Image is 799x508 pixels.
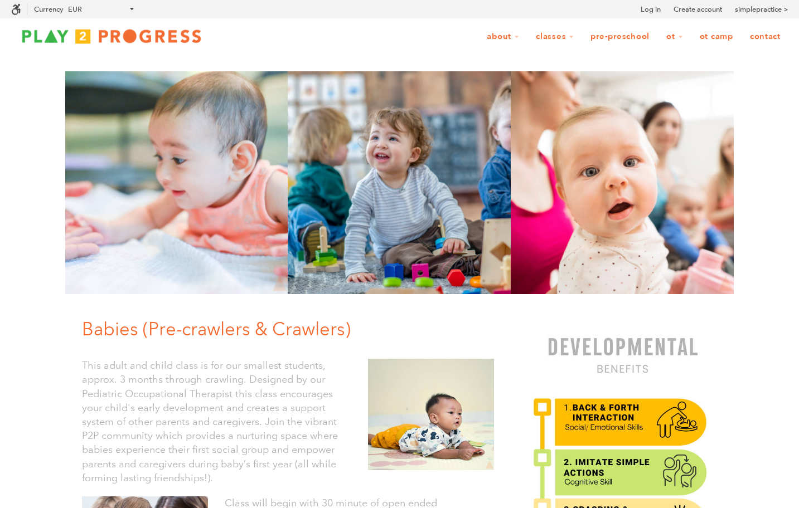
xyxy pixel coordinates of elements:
[674,4,722,15] a: Create account
[735,4,788,15] a: simplepractice >
[82,359,338,484] font: This adult and child class is for our smallest students, approx. 3 months through crawling. Desig...
[529,26,581,47] a: Classes
[743,26,788,47] a: Contact
[480,26,526,47] a: About
[583,26,657,47] a: Pre-Preschool
[34,5,63,13] label: Currency
[693,26,740,47] a: OT Camp
[641,4,661,15] a: Log in
[11,25,212,47] img: Play2Progress logo
[659,26,690,47] a: OT
[82,316,503,342] h1: Babies (Pre-crawlers & Crawlers)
